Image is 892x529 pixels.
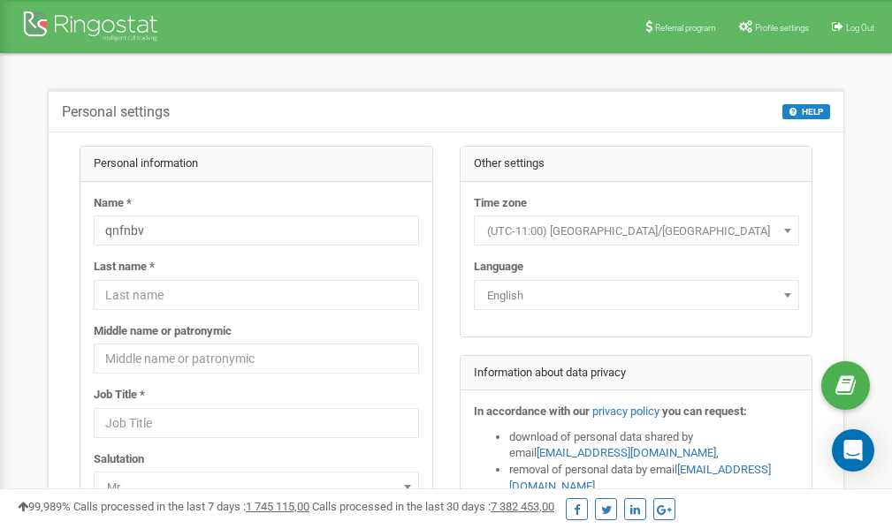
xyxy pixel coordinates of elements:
strong: you can request: [662,404,747,418]
div: Personal information [80,147,432,182]
a: [EMAIL_ADDRESS][DOMAIN_NAME] [537,446,716,459]
u: 7 382 453,00 [491,500,554,513]
input: Name [94,215,419,246]
label: Language [474,259,523,276]
label: Job Title * [94,387,145,404]
label: Name * [94,195,132,212]
div: Other settings [461,147,812,182]
span: Calls processed in the last 30 days : [312,500,554,513]
a: privacy policy [592,404,659,418]
div: Open Intercom Messenger [832,429,874,472]
label: Time zone [474,195,527,212]
span: Mr. [94,472,419,502]
label: Salutation [94,451,144,468]
h5: Personal settings [62,104,170,120]
span: Log Out [846,23,874,33]
u: 1 745 115,00 [246,500,309,513]
strong: In accordance with our [474,404,590,418]
span: (UTC-11:00) Pacific/Midway [480,219,793,244]
input: Middle name or patronymic [94,344,419,374]
label: Middle name or patronymic [94,323,232,340]
span: Calls processed in the last 7 days : [73,500,309,513]
span: English [480,283,793,308]
li: download of personal data shared by email , [509,429,799,462]
span: Mr. [100,475,413,500]
div: Information about data privacy [461,356,812,391]
span: 99,989% [18,500,71,513]
label: Last name * [94,259,155,276]
input: Job Title [94,408,419,438]
span: English [474,280,799,310]
span: (UTC-11:00) Pacific/Midway [474,215,799,246]
li: removal of personal data by email , [509,462,799,495]
input: Last name [94,280,419,310]
span: Referral program [655,23,716,33]
button: HELP [782,104,830,119]
span: Profile settings [755,23,809,33]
